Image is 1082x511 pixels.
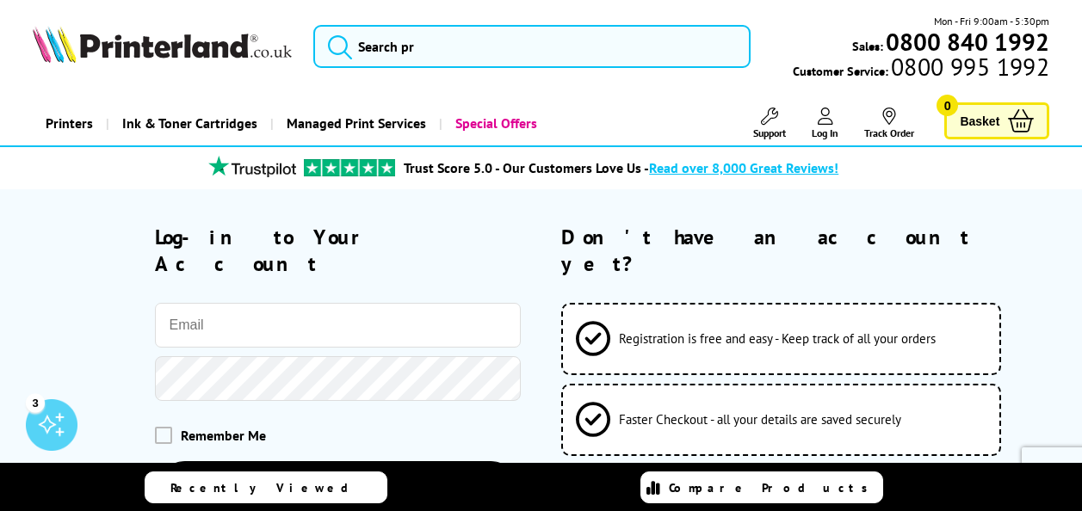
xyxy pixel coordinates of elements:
input: Email [155,303,521,348]
span: Ink & Toner Cartridges [122,102,257,145]
span: Remember Me [181,427,266,444]
a: Printers [33,102,106,145]
span: Sales: [852,38,883,54]
a: Compare Products [640,471,883,503]
a: Ink & Toner Cartridges [106,102,270,145]
input: Search pr [313,25,751,68]
span: Basket [960,109,999,132]
a: 0800 840 1992 [883,34,1049,50]
a: Printerland Logo [33,26,292,66]
h2: Don't have an account yet? [561,224,1049,277]
a: Special Offers [439,102,550,145]
span: Compare Products [669,480,877,496]
h2: Log-in to Your Account [155,224,521,277]
a: Managed Print Services [270,102,439,145]
div: 3 [26,393,45,412]
span: Recently Viewed [170,480,366,496]
span: Faster Checkout - all your details are saved securely [619,411,901,428]
a: Track Order [864,108,914,139]
span: Mon - Fri 9:00am - 5:30pm [934,13,1049,29]
img: trustpilot rating [304,159,395,176]
span: Support [753,126,786,139]
span: Customer Service: [793,58,1049,79]
img: trustpilot rating [201,156,304,177]
a: Support [753,108,786,139]
a: Log In [812,108,838,139]
img: Printerland Logo [33,26,292,63]
span: Log In [812,126,838,139]
a: Recently Viewed [145,471,387,503]
b: 0800 840 1992 [886,26,1049,58]
a: Basket 0 [944,102,1049,139]
span: 0 [937,95,958,116]
a: Trust Score 5.0 - Our Customers Love Us -Read over 8,000 Great Reviews! [404,159,838,176]
span: Registration is free and easy - Keep track of all your orders [619,330,936,347]
span: 0800 995 1992 [888,58,1049,75]
span: Read over 8,000 Great Reviews! [649,159,838,176]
